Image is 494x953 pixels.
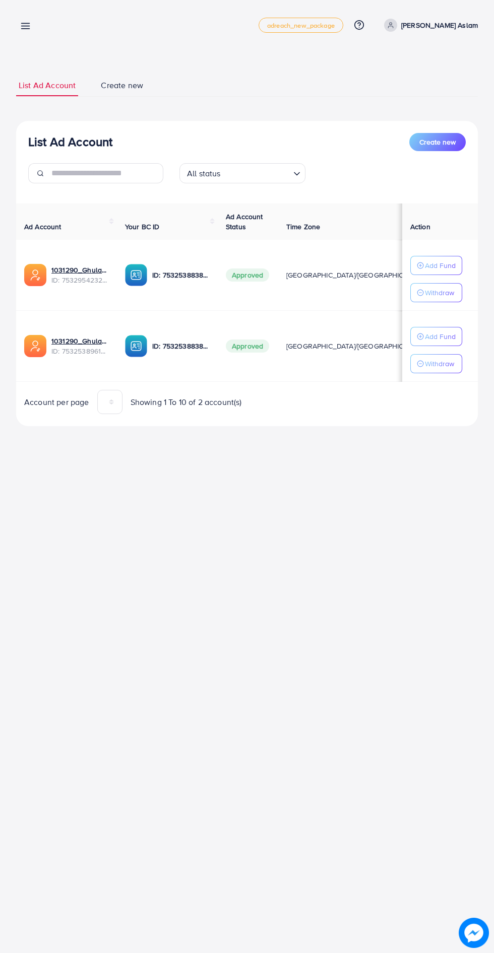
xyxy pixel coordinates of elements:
[380,19,478,32] a: [PERSON_NAME] Aslam
[28,134,112,149] h3: List Ad Account
[410,256,462,275] button: Add Fund
[51,265,109,286] div: <span class='underline'>1031290_Ghulam Rasool Aslam 2_1753902599199</span></br>7532954232266326017
[24,264,46,286] img: ic-ads-acc.e4c84228.svg
[185,166,223,181] span: All status
[24,335,46,357] img: ic-ads-acc.e4c84228.svg
[410,222,430,232] span: Action
[286,270,426,280] span: [GEOGRAPHIC_DATA]/[GEOGRAPHIC_DATA]
[179,163,305,183] div: Search for option
[24,396,89,408] span: Account per page
[425,358,454,370] p: Withdraw
[410,354,462,373] button: Withdraw
[226,339,269,353] span: Approved
[425,259,456,271] p: Add Fund
[410,327,462,346] button: Add Fund
[419,137,456,147] span: Create new
[125,335,147,357] img: ic-ba-acc.ded83a64.svg
[286,341,426,351] span: [GEOGRAPHIC_DATA]/[GEOGRAPHIC_DATA]
[425,330,456,343] p: Add Fund
[19,80,76,91] span: List Ad Account
[51,346,109,356] span: ID: 7532538961244635153
[462,921,486,945] img: image
[51,275,109,285] span: ID: 7532954232266326017
[152,269,210,281] p: ID: 7532538838637019152
[286,222,320,232] span: Time Zone
[224,164,289,181] input: Search for option
[51,265,109,275] a: 1031290_Ghulam Rasool Aslam 2_1753902599199
[226,212,263,232] span: Ad Account Status
[51,336,109,346] a: 1031290_Ghulam Rasool Aslam_1753805901568
[131,396,242,408] span: Showing 1 To 10 of 2 account(s)
[125,222,160,232] span: Your BC ID
[259,18,343,33] a: adreach_new_package
[425,287,454,299] p: Withdraw
[51,336,109,357] div: <span class='underline'>1031290_Ghulam Rasool Aslam_1753805901568</span></br>7532538961244635153
[24,222,61,232] span: Ad Account
[125,264,147,286] img: ic-ba-acc.ded83a64.svg
[101,80,143,91] span: Create new
[409,133,466,151] button: Create new
[410,283,462,302] button: Withdraw
[267,22,335,29] span: adreach_new_package
[401,19,478,31] p: [PERSON_NAME] Aslam
[226,268,269,282] span: Approved
[152,340,210,352] p: ID: 7532538838637019152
